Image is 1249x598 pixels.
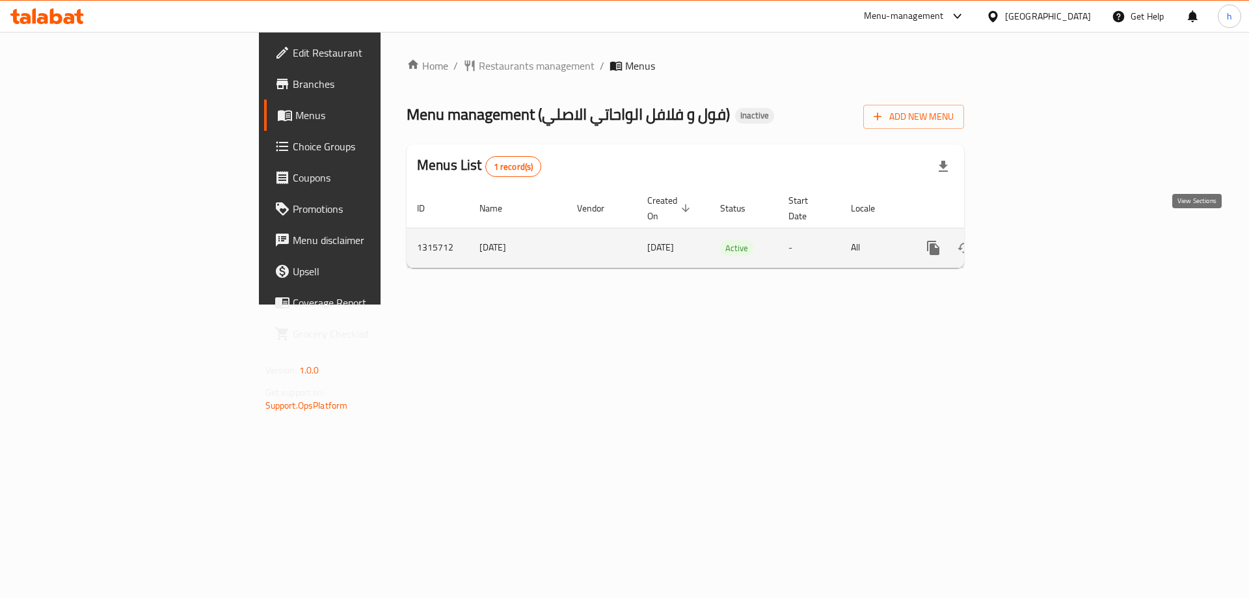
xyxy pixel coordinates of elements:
[264,131,468,162] a: Choice Groups
[928,151,959,182] div: Export file
[479,200,519,216] span: Name
[864,8,944,24] div: Menu-management
[863,105,964,129] button: Add New Menu
[407,100,730,129] span: Menu management ( فول و فلافل الواحاتي الاصلي )
[293,201,457,217] span: Promotions
[264,193,468,224] a: Promotions
[949,232,980,264] button: Change Status
[293,139,457,154] span: Choice Groups
[264,318,468,349] a: Grocery Checklist
[778,228,840,267] td: -
[293,232,457,248] span: Menu disclaimer
[265,362,297,379] span: Version:
[463,58,595,74] a: Restaurants management
[735,110,774,121] span: Inactive
[265,397,348,414] a: Support.OpsPlatform
[840,228,907,267] td: All
[486,161,541,173] span: 1 record(s)
[907,189,1053,228] th: Actions
[264,162,468,193] a: Coupons
[293,45,457,61] span: Edit Restaurant
[874,109,954,125] span: Add New Menu
[407,58,964,74] nav: breadcrumb
[469,228,567,267] td: [DATE]
[647,193,694,224] span: Created On
[1227,9,1232,23] span: h
[295,107,457,123] span: Menus
[407,189,1053,268] table: enhanced table
[264,256,468,287] a: Upsell
[479,58,595,74] span: Restaurants management
[293,295,457,310] span: Coverage Report
[265,384,325,401] span: Get support on:
[417,200,442,216] span: ID
[485,156,542,177] div: Total records count
[1005,9,1091,23] div: [GEOGRAPHIC_DATA]
[600,58,604,74] li: /
[625,58,655,74] span: Menus
[264,287,468,318] a: Coverage Report
[293,264,457,279] span: Upsell
[647,239,674,256] span: [DATE]
[735,108,774,124] div: Inactive
[293,76,457,92] span: Branches
[788,193,825,224] span: Start Date
[264,68,468,100] a: Branches
[299,362,319,379] span: 1.0.0
[577,200,621,216] span: Vendor
[264,37,468,68] a: Edit Restaurant
[264,100,468,131] a: Menus
[720,240,753,256] div: Active
[720,200,762,216] span: Status
[417,156,541,177] h2: Menus List
[264,224,468,256] a: Menu disclaimer
[851,200,892,216] span: Locale
[918,232,949,264] button: more
[720,241,753,256] span: Active
[293,170,457,185] span: Coupons
[293,326,457,342] span: Grocery Checklist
